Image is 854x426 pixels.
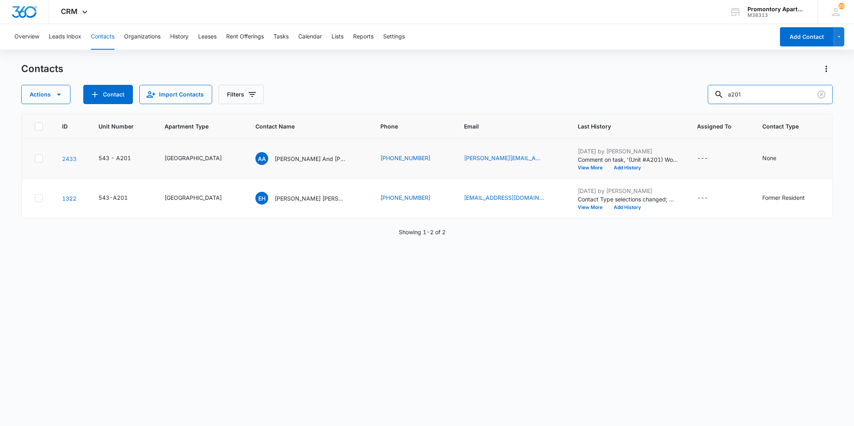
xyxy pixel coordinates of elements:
[820,62,833,75] button: Actions
[139,85,212,104] button: Import Contacts
[708,85,833,104] input: Search Contacts
[464,154,544,162] a: [PERSON_NAME][EMAIL_ADDRESS][DOMAIN_NAME]
[380,193,445,203] div: Phone - 9702370763 - Select to Edit Field
[380,193,430,202] a: [PHONE_NUMBER]
[255,192,268,205] span: EH
[762,193,819,203] div: Contact Type - Former Resident - Select to Edit Field
[578,155,678,164] p: Comment on task, '(Unit #A201) Work Order ' "Steamway going in to tack it back down [DATE]. "
[165,193,222,202] div: [GEOGRAPHIC_DATA]
[608,165,647,170] button: Add History
[98,154,145,163] div: Unit Number - 543 - A201 - Select to Edit Field
[255,152,361,165] div: Contact Name - Alexis And Joel Jensen - Select to Edit Field
[165,122,236,131] span: Apartment Type
[838,3,845,9] div: notifications count
[83,85,133,104] button: Add Contact
[780,27,834,46] button: Add Contact
[748,6,806,12] div: account name
[198,24,217,50] button: Leases
[464,193,544,202] a: [EMAIL_ADDRESS][DOMAIN_NAME]
[98,122,145,131] span: Unit Number
[380,154,445,163] div: Phone - 9703711930 - Select to Edit Field
[353,24,374,50] button: Reports
[298,24,322,50] button: Calendar
[748,12,806,18] div: account id
[762,193,805,202] div: Former Resident
[275,194,347,203] p: [PERSON_NAME] [PERSON_NAME] ll
[255,152,268,165] span: AA
[697,154,708,163] div: ---
[165,154,236,163] div: Apartment Type - Dorset - Select to Edit Field
[399,228,446,236] p: Showing 1-2 of 2
[815,88,828,101] button: Clear
[697,122,731,131] span: Assigned To
[14,24,39,50] button: Overview
[170,24,189,50] button: History
[62,122,68,131] span: ID
[124,24,161,50] button: Organizations
[165,193,236,203] div: Apartment Type - Dorset - Select to Edit Field
[275,155,347,163] p: [PERSON_NAME] And [PERSON_NAME]
[226,24,264,50] button: Rent Offerings
[21,85,70,104] button: Actions
[697,193,708,203] div: ---
[219,85,264,104] button: Filters
[578,195,678,203] p: Contact Type selections changed; None was removed and Former Resident was added.
[62,155,76,162] a: Navigate to contact details page for Alexis And Joel Jensen
[98,193,142,203] div: Unit Number - 543-A201 - Select to Edit Field
[838,3,845,9] span: 255
[62,195,76,202] a: Navigate to contact details page for Emma Hutchins Kenneth F Fugua ll
[464,122,547,131] span: Email
[464,154,559,163] div: Email - jensen.lex24@gmail.com - Select to Edit Field
[255,122,350,131] span: Contact Name
[762,154,776,162] div: None
[608,205,647,210] button: Add History
[98,154,131,162] div: 543 - A201
[380,122,433,131] span: Phone
[255,192,361,205] div: Contact Name - Emma Hutchins Kenneth F Fugua ll - Select to Edit Field
[98,193,128,202] div: 543-A201
[464,193,559,203] div: Email - emma.hutchins23@gmail.com - Select to Edit Field
[697,154,722,163] div: Assigned To - - Select to Edit Field
[578,205,608,210] button: View More
[578,165,608,170] button: View More
[61,7,78,16] span: CRM
[165,154,222,162] div: [GEOGRAPHIC_DATA]
[49,24,81,50] button: Leads Inbox
[383,24,405,50] button: Settings
[21,63,63,75] h1: Contacts
[332,24,344,50] button: Lists
[380,154,430,162] a: [PHONE_NUMBER]
[578,147,678,155] p: [DATE] by [PERSON_NAME]
[697,193,722,203] div: Assigned To - - Select to Edit Field
[91,24,115,50] button: Contacts
[578,187,678,195] p: [DATE] by [PERSON_NAME]
[273,24,289,50] button: Tasks
[578,122,666,131] span: Last History
[762,154,791,163] div: Contact Type - None - Select to Edit Field
[762,122,808,131] span: Contact Type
